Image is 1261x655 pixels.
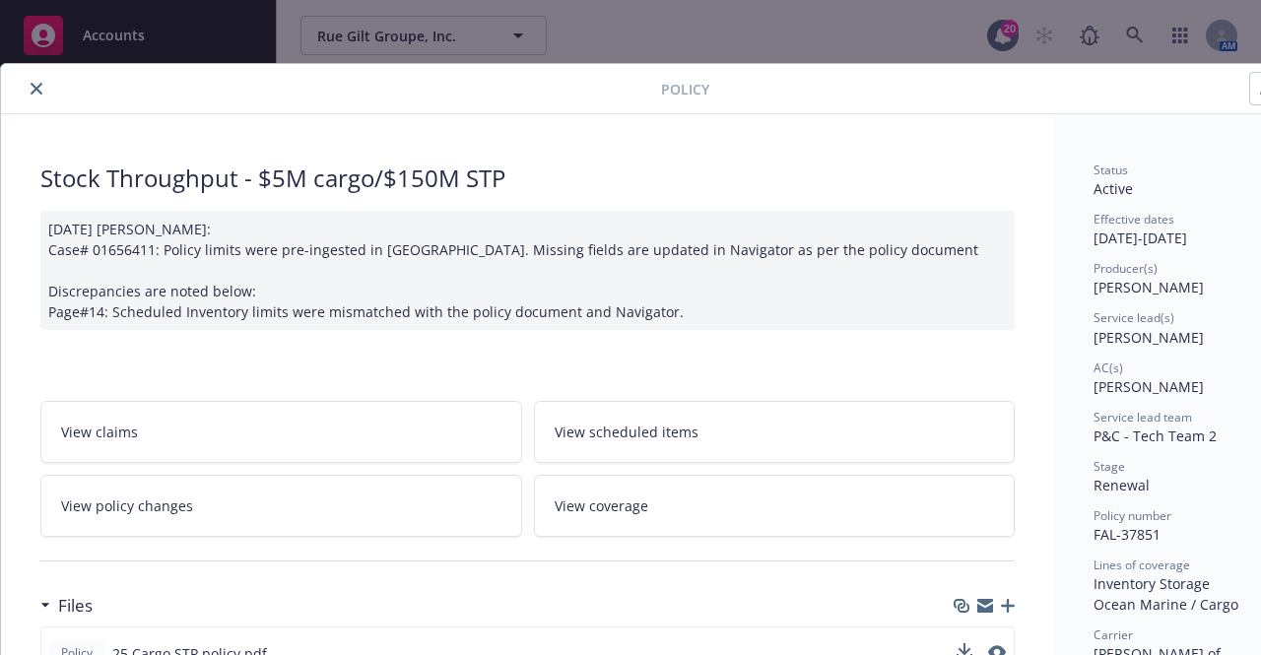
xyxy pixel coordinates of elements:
span: AC(s) [1094,360,1123,376]
span: Producer(s) [1094,260,1158,277]
div: Files [40,593,93,619]
span: View coverage [555,495,648,516]
div: Stock Throughput - $5M cargo/$150M STP [40,162,1015,195]
span: [PERSON_NAME] [1094,328,1204,347]
span: Renewal [1094,476,1150,494]
span: Active [1094,179,1133,198]
span: Service lead(s) [1094,309,1174,326]
button: close [25,77,48,100]
div: [DATE] [PERSON_NAME]: Case# 01656411: Policy limits were pre-ingested in [GEOGRAPHIC_DATA]. Missi... [40,211,1015,330]
span: Service lead team [1094,409,1192,426]
span: Status [1094,162,1128,178]
a: View policy changes [40,475,522,537]
span: FAL-37851 [1094,525,1161,544]
span: Effective dates [1094,211,1174,228]
span: [PERSON_NAME] [1094,377,1204,396]
span: Policy number [1094,507,1171,524]
span: [PERSON_NAME] [1094,278,1204,296]
span: Lines of coverage [1094,557,1190,573]
span: Carrier [1094,626,1133,643]
span: View policy changes [61,495,193,516]
span: Stage [1094,458,1125,475]
span: P&C - Tech Team 2 [1094,426,1217,445]
span: View claims [61,422,138,442]
a: View coverage [534,475,1016,537]
span: View scheduled items [555,422,698,442]
a: View claims [40,401,522,463]
a: View scheduled items [534,401,1016,463]
h3: Files [58,593,93,619]
span: Policy [661,79,709,99]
